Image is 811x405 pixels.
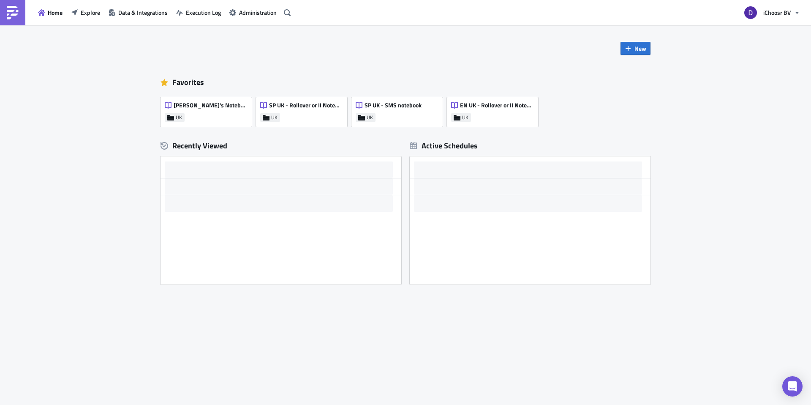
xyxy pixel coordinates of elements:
a: SP UK - Rollover or II NotebookUK [256,93,351,127]
span: EN UK - Rollover or II Notebook [460,101,533,109]
img: PushMetrics [6,6,19,19]
button: Administration [225,6,281,19]
span: Administration [239,8,277,17]
button: Explore [67,6,104,19]
span: SP UK - SMS notebook [365,101,422,109]
a: EN UK - Rollover or II NotebookUK [447,93,542,127]
a: [PERSON_NAME]'s NotebookUK [161,93,256,127]
button: iChoosr BV [739,3,805,22]
span: Execution Log [186,8,221,17]
div: Recently Viewed [161,140,401,152]
button: Home [34,6,67,19]
div: Favorites [161,76,650,89]
span: Home [48,8,63,17]
span: SP UK - Rollover or II Notebook [269,101,343,109]
span: UK [176,114,182,121]
button: Execution Log [172,6,225,19]
img: Avatar [743,5,758,20]
button: New [620,42,650,55]
span: UK [367,114,373,121]
button: Data & Integrations [104,6,172,19]
span: UK [462,114,468,121]
span: Data & Integrations [118,8,168,17]
span: New [634,44,646,53]
span: [PERSON_NAME]'s Notebook [174,101,247,109]
a: SP UK - SMS notebookUK [351,93,447,127]
span: iChoosr BV [763,8,791,17]
div: Active Schedules [410,141,478,151]
span: Explore [81,8,100,17]
div: Open Intercom Messenger [782,376,803,397]
span: UK [271,114,278,121]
